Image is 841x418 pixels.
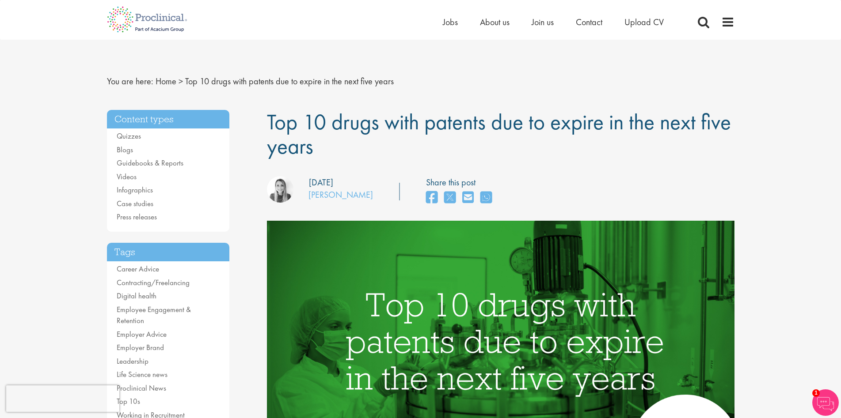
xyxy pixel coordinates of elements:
a: share on email [462,188,474,207]
span: 1 [812,389,820,397]
h3: Content types [107,110,230,129]
a: Proclinical News [117,383,166,393]
a: Career Advice [117,264,159,274]
a: Top 10s [117,396,140,406]
a: Guidebooks & Reports [117,158,183,168]
a: Jobs [443,16,458,28]
a: Life Science news [117,369,167,379]
a: Join us [532,16,554,28]
a: Contracting/Freelancing [117,278,190,287]
a: [PERSON_NAME] [308,189,373,200]
a: Contact [576,16,602,28]
a: Upload CV [624,16,664,28]
iframe: reCAPTCHA [6,385,119,412]
label: Share this post [426,176,496,189]
span: > [179,75,183,87]
span: You are here: [107,75,153,87]
a: share on twitter [444,188,456,207]
a: Employee Engagement & Retention [117,305,191,326]
a: Employer Brand [117,343,164,352]
img: Hannah Burke [267,176,293,203]
a: About us [480,16,510,28]
a: Blogs [117,145,133,154]
span: Top 10 drugs with patents due to expire in the next five years [267,108,731,160]
a: Case studies [117,199,153,208]
a: share on whats app [480,188,492,207]
img: Chatbot [812,389,839,416]
a: Leadership [117,356,148,366]
a: breadcrumb link [156,75,176,87]
a: Employer Advice [117,329,167,339]
a: Quizzes [117,131,141,141]
span: Top 10 drugs with patents due to expire in the next five years [185,75,394,87]
a: share on facebook [426,188,438,207]
a: Infographics [117,185,153,195]
a: Press releases [117,212,157,222]
a: Digital health [117,291,156,301]
a: Videos [117,172,137,181]
h3: Tags [107,243,230,262]
div: [DATE] [309,176,333,189]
